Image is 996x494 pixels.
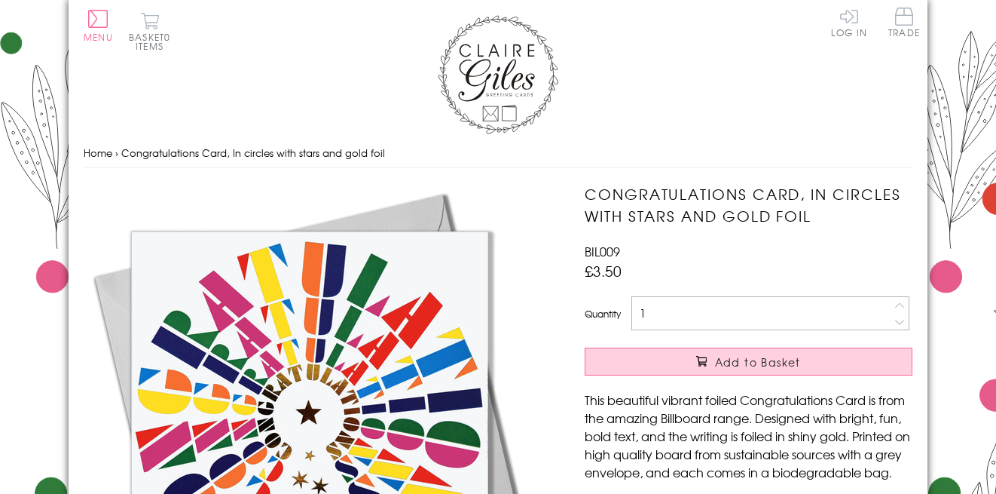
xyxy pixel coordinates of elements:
[585,183,912,227] h1: Congratulations Card, In circles with stars and gold foil
[888,8,920,37] span: Trade
[888,8,920,40] a: Trade
[585,260,622,281] span: £3.50
[585,348,912,376] button: Add to Basket
[129,12,170,51] button: Basket0 items
[585,242,620,260] span: BIL009
[585,307,621,321] label: Quantity
[115,146,118,160] span: ›
[84,146,112,160] a: Home
[121,146,385,160] span: Congratulations Card, In circles with stars and gold foil
[438,15,558,134] img: Claire Giles Greetings Cards
[831,8,867,37] a: Log In
[84,30,113,44] span: Menu
[715,354,801,370] span: Add to Basket
[84,10,113,41] button: Menu
[84,138,912,169] nav: breadcrumbs
[585,391,912,481] p: This beautiful vibrant foiled Congratulations Card is from the amazing Billboard range. Designed ...
[136,30,170,53] span: 0 items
